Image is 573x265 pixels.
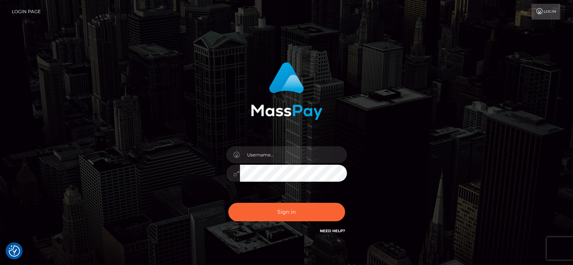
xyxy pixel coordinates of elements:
img: MassPay Login [251,62,322,120]
a: Login [532,4,560,20]
a: Need Help? [320,228,345,233]
img: Revisit consent button [9,245,20,257]
input: Username... [240,146,347,163]
button: Sign in [228,203,345,221]
button: Consent Preferences [9,245,20,257]
a: Login Page [12,4,41,20]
